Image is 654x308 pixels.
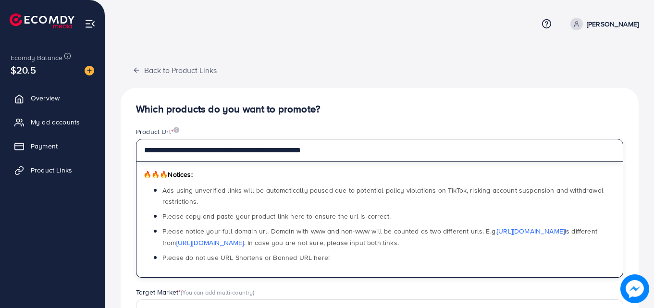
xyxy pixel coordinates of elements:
[587,18,639,30] p: [PERSON_NAME]
[136,287,255,297] label: Target Market
[136,103,623,115] h4: Which products do you want to promote?
[31,141,58,151] span: Payment
[173,127,179,133] img: image
[181,288,254,296] span: (You can add multi-country)
[10,13,74,28] img: logo
[143,170,168,179] span: 🔥🔥🔥
[162,253,330,262] span: Please do not use URL Shortens or Banned URL here!
[85,18,96,29] img: menu
[7,112,98,132] a: My ad accounts
[176,238,244,247] a: [URL][DOMAIN_NAME]
[567,18,639,30] a: [PERSON_NAME]
[162,185,604,206] span: Ads using unverified links will be automatically paused due to potential policy violations on Tik...
[31,117,80,127] span: My ad accounts
[31,165,72,175] span: Product Links
[7,88,98,108] a: Overview
[31,93,60,103] span: Overview
[11,63,36,77] span: $20.5
[143,170,193,179] span: Notices:
[7,160,98,180] a: Product Links
[11,53,62,62] span: Ecomdy Balance
[497,226,565,236] a: [URL][DOMAIN_NAME]
[7,136,98,156] a: Payment
[162,211,391,221] span: Please copy and paste your product link here to ensure the url is correct.
[162,226,597,247] span: Please notice your full domain url. Domain with www and non-www will be counted as two different ...
[85,66,94,75] img: image
[121,60,229,80] button: Back to Product Links
[136,127,179,136] label: Product Url
[620,274,649,303] img: image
